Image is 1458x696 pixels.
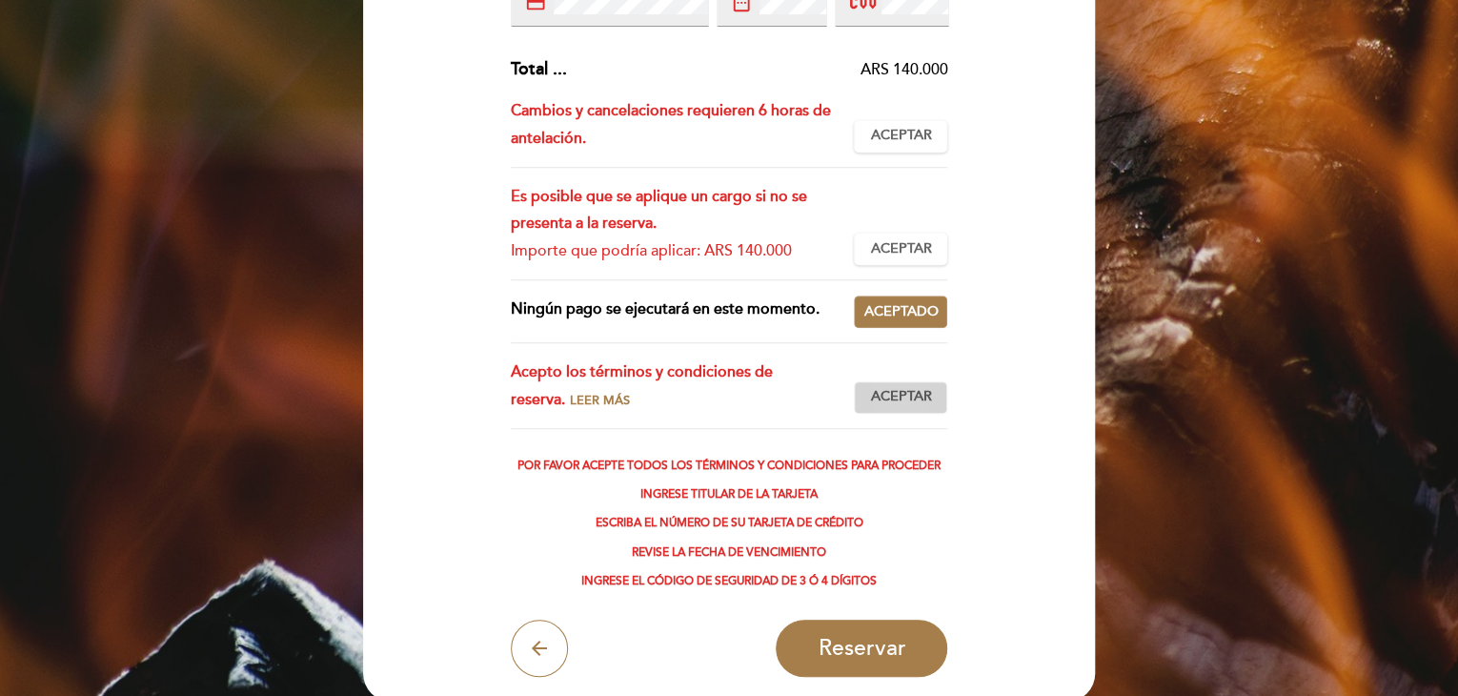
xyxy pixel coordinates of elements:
button: Aceptar [854,233,947,265]
span: Aceptar [870,126,931,146]
span: Leer más [570,393,630,408]
div: Importe que podría aplicar: ARS 140.000 [511,237,840,265]
button: arrow_back [511,620,568,677]
div: Ingrese titular de la tarjeta [511,488,948,502]
div: Ingrese el código de seguridad de 3 ó 4 dígitos [511,575,948,588]
div: ARS 140.000 [567,59,948,81]
div: Acepto los términos y condiciones de reserva. [511,358,855,414]
span: Aceptar [870,387,931,407]
div: Es posible que se aplique un cargo si no se presenta a la reserva. [511,183,840,238]
button: Aceptado [854,296,947,328]
div: Por favor acepte todos los términos y condiciones para proceder [511,460,948,473]
span: Aceptado [863,302,938,322]
span: Reservar [818,635,905,662]
span: Total ... [511,58,567,79]
button: Reservar [776,620,947,677]
span: Aceptar [870,239,931,259]
div: Cambios y cancelaciones requieren 6 horas de antelación. [511,97,855,153]
button: Aceptar [854,120,947,153]
div: Revise la fecha de vencimiento [511,546,948,560]
i: arrow_back [528,637,551,660]
div: Escriba el número de su tarjeta de crédito [511,517,948,530]
div: Ningún pago se ejecutará en este momento. [511,296,855,328]
button: Aceptar [854,381,947,414]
